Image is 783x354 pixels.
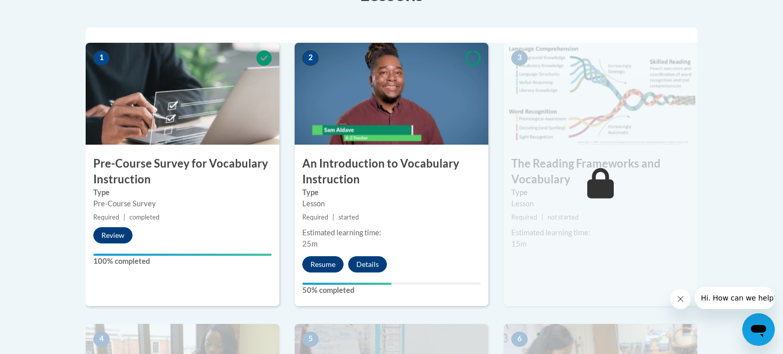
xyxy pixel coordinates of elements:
div: Lesson [511,198,690,209]
iframe: Close message [670,289,691,309]
span: Required [302,213,328,221]
h3: The Reading Frameworks and Vocabulary [504,156,697,187]
span: 2 [302,50,319,66]
span: 1 [93,50,110,66]
label: Type [93,187,272,198]
button: Review [93,227,133,243]
span: 4 [93,332,110,347]
img: Course Image [504,43,697,145]
img: Course Image [295,43,488,145]
div: Pre-Course Survey [93,198,272,209]
iframe: Message from company [695,287,775,309]
iframe: Button to launch messaging window [742,313,775,346]
span: | [123,213,125,221]
label: Type [511,187,690,198]
div: Your progress [302,283,391,285]
span: completed [129,213,160,221]
span: | [332,213,334,221]
span: Required [511,213,537,221]
div: Your progress [93,254,272,256]
span: 6 [511,332,528,347]
label: 50% completed [302,285,481,296]
span: Hi. How can we help? [6,7,83,15]
span: 5 [302,332,319,347]
button: Resume [302,256,344,273]
span: started [338,213,359,221]
span: | [541,213,543,221]
span: 3 [511,50,528,66]
label: Type [302,187,481,198]
button: Details [348,256,387,273]
span: Required [93,213,119,221]
div: Lesson [302,198,481,209]
div: Estimated learning time: [302,227,481,238]
div: Estimated learning time: [511,227,690,238]
span: 15m [511,239,527,248]
span: 25m [302,239,318,248]
h3: An Introduction to Vocabulary Instruction [295,156,488,187]
label: 100% completed [93,256,272,267]
h3: Pre-Course Survey for Vocabulary Instruction [86,156,279,187]
img: Course Image [86,43,279,145]
span: not started [547,213,579,221]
